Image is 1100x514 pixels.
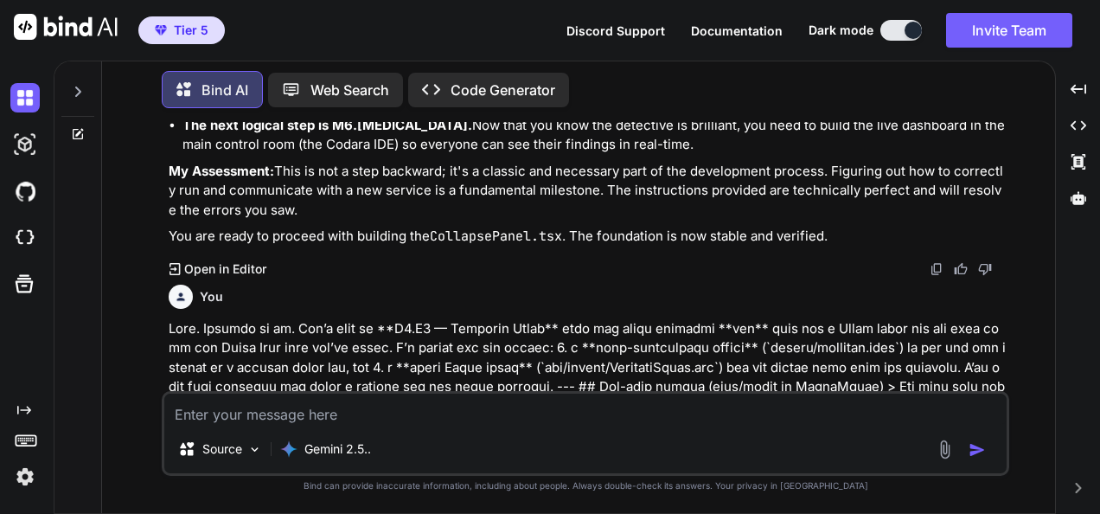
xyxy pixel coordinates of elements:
[280,440,297,458] img: Gemini 2.5 Pro
[182,116,1006,155] li: Now that you know the detective is brilliant, you need to build the live dashboard in the main co...
[954,262,968,276] img: like
[155,25,167,35] img: premium
[978,262,992,276] img: dislike
[430,228,562,245] code: CollapsePanel.tsx
[169,227,1006,247] p: You are ready to proceed with building the . The foundation is now stable and verified.
[691,22,783,40] button: Documentation
[10,462,40,492] img: settings
[174,22,208,39] span: Tier 5
[451,80,555,100] p: Code Generator
[10,177,40,206] img: githubDark
[201,80,248,100] p: Bind AI
[310,80,389,100] p: Web Search
[10,223,40,253] img: cloudideIcon
[969,441,986,459] img: icon
[182,117,472,133] strong: The next logical step is M6.[MEDICAL_DATA].
[930,262,943,276] img: copy
[566,22,665,40] button: Discord Support
[691,23,783,38] span: Documentation
[184,260,266,278] p: Open in Editor
[202,440,242,458] p: Source
[247,442,262,457] img: Pick Models
[10,130,40,159] img: darkAi-studio
[14,14,118,40] img: Bind AI
[169,163,274,179] strong: My Assessment:
[169,162,1006,221] p: This is not a step backward; it's a classic and necessary part of the development process. Figuri...
[566,23,665,38] span: Discord Support
[935,440,955,459] img: attachment
[162,479,1009,492] p: Bind can provide inaccurate information, including about people. Always double-check its answers....
[200,288,223,305] h6: You
[138,16,225,44] button: premiumTier 5
[10,83,40,112] img: darkChat
[809,22,873,39] span: Dark mode
[304,440,371,458] p: Gemini 2.5..
[946,13,1072,48] button: Invite Team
